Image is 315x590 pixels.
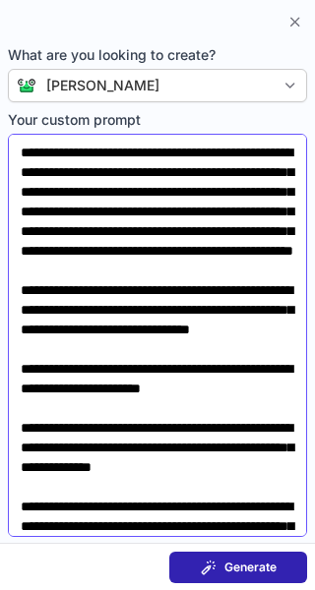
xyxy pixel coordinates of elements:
[9,78,36,93] img: Connie from ContactOut
[8,134,307,537] textarea: Your custom prompt
[8,45,307,65] span: What are you looking to create?
[46,76,159,95] div: [PERSON_NAME]
[169,552,307,583] button: Generate
[224,560,277,575] span: Generate
[8,110,307,130] span: Your custom prompt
